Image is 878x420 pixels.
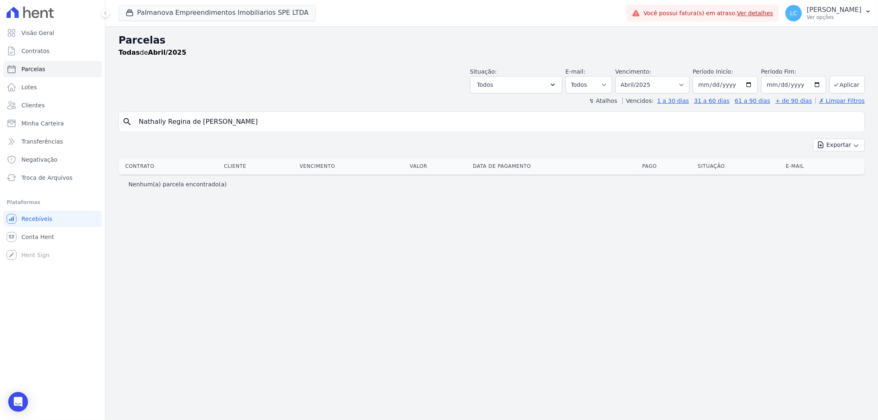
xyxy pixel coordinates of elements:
label: ↯ Atalhos [589,97,617,104]
label: Vencidos: [622,97,654,104]
label: Situação: [470,68,497,75]
th: Situação [694,158,783,174]
a: Visão Geral [3,25,102,41]
label: Período Fim: [761,67,826,76]
span: Recebíveis [21,215,52,223]
button: Exportar [813,139,865,151]
span: Negativação [21,155,58,164]
a: + de 90 dias [776,97,812,104]
div: Open Intercom Messenger [8,392,28,412]
label: E-mail: [566,68,586,75]
i: search [122,117,132,127]
a: Clientes [3,97,102,114]
p: Nenhum(a) parcela encontrado(a) [128,180,227,188]
th: Vencimento [296,158,407,174]
div: Plataformas [7,197,98,207]
span: Parcelas [21,65,45,73]
th: Contrato [119,158,221,174]
a: Transferências [3,133,102,150]
button: LC [PERSON_NAME] Ver opções [779,2,878,25]
strong: Abril/2025 [148,49,186,56]
h2: Parcelas [119,33,865,48]
th: Data de Pagamento [470,158,639,174]
th: Valor [407,158,470,174]
span: Todos [477,80,493,90]
a: Conta Hent [3,229,102,245]
button: Todos [470,76,562,93]
span: LC [790,10,797,16]
th: Pago [639,158,694,174]
strong: Todas [119,49,140,56]
span: Clientes [21,101,44,109]
a: Contratos [3,43,102,59]
a: 61 a 90 dias [735,97,770,104]
a: Lotes [3,79,102,95]
a: Troca de Arquivos [3,169,102,186]
button: Palmanova Empreendimentos Imobiliarios SPE LTDA [119,5,316,21]
p: de [119,48,186,58]
span: Visão Geral [21,29,54,37]
a: Parcelas [3,61,102,77]
a: 31 a 60 dias [694,97,729,104]
p: Ver opções [807,14,862,21]
a: Minha Carteira [3,115,102,132]
th: E-mail [783,158,848,174]
a: 1 a 30 dias [657,97,689,104]
a: ✗ Limpar Filtros [815,97,865,104]
p: [PERSON_NAME] [807,6,862,14]
a: Recebíveis [3,211,102,227]
span: Você possui fatura(s) em atraso. [643,9,773,18]
span: Troca de Arquivos [21,174,72,182]
span: Lotes [21,83,37,91]
a: Negativação [3,151,102,168]
th: Cliente [221,158,296,174]
span: Contratos [21,47,49,55]
span: Transferências [21,137,63,146]
button: Aplicar [829,76,865,93]
span: Minha Carteira [21,119,64,128]
label: Período Inicío: [693,68,733,75]
a: Ver detalhes [737,10,773,16]
input: Buscar por nome do lote ou do cliente [134,114,861,130]
label: Vencimento: [615,68,651,75]
span: Conta Hent [21,233,54,241]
